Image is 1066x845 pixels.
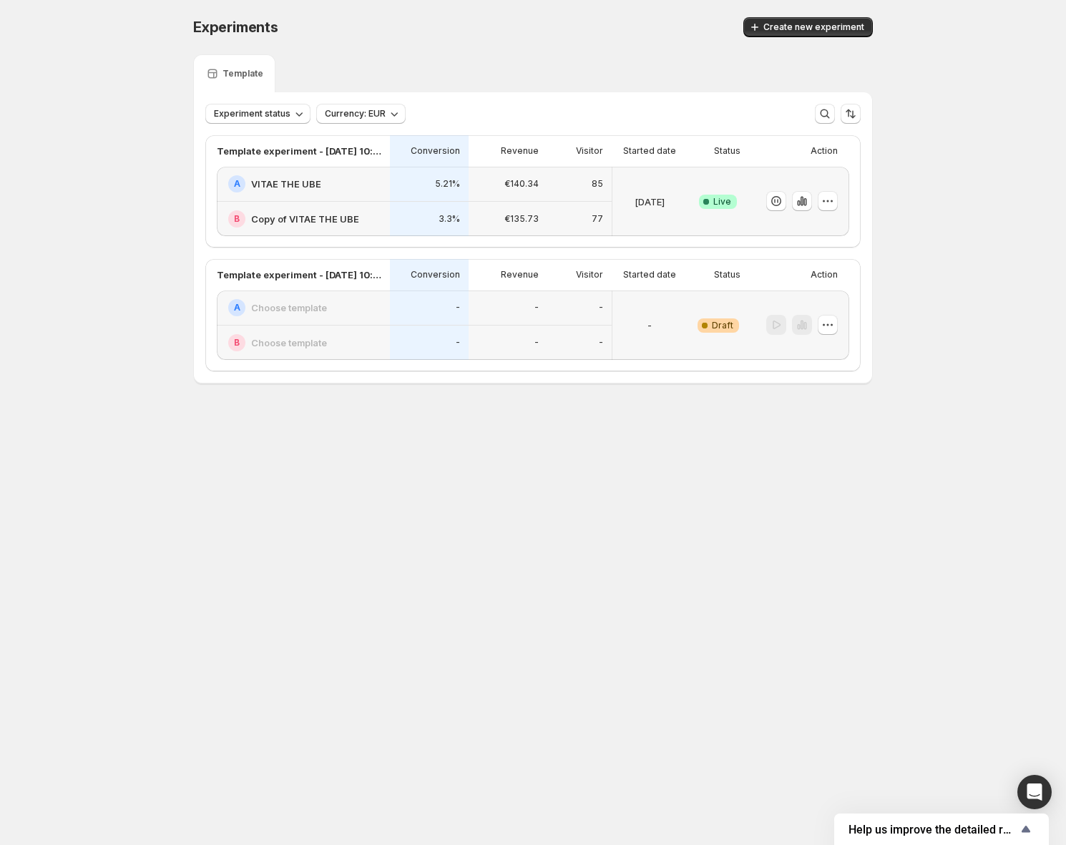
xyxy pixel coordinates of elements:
button: Create new experiment [743,17,873,37]
p: 85 [592,178,603,190]
p: Template [223,68,263,79]
div: Open Intercom Messenger [1017,775,1052,809]
span: Currency: EUR [325,108,386,119]
p: - [534,302,539,313]
h2: Choose template [251,301,327,315]
p: Action [811,269,838,280]
p: Status [714,145,740,157]
p: - [456,337,460,348]
span: Create new experiment [763,21,864,33]
p: Action [811,145,838,157]
span: Help us improve the detailed report for A/B campaigns [849,823,1017,836]
p: 5.21% [435,178,460,190]
p: Conversion [411,269,460,280]
h2: B [234,337,240,348]
h2: Copy of VITAE THE UBE [251,212,359,226]
p: €135.73 [504,213,539,225]
span: Live [713,196,731,207]
p: - [599,302,603,313]
h2: B [234,213,240,225]
span: Experiments [193,19,278,36]
span: Experiment status [214,108,290,119]
p: Template experiment - [DATE] 10:46:47 [217,268,381,282]
p: €140.34 [504,178,539,190]
p: Revenue [501,269,539,280]
p: 77 [592,213,603,225]
button: Currency: EUR [316,104,406,124]
p: Visitor [576,145,603,157]
p: Conversion [411,145,460,157]
p: - [456,302,460,313]
p: Started date [623,145,676,157]
p: Started date [623,269,676,280]
p: [DATE] [635,195,665,209]
h2: A [234,302,240,313]
button: Show survey - Help us improve the detailed report for A/B campaigns [849,821,1035,838]
p: - [534,337,539,348]
button: Sort the results [841,104,861,124]
p: Revenue [501,145,539,157]
h2: Choose template [251,336,327,350]
h2: A [234,178,240,190]
p: - [647,318,652,333]
p: Template experiment - [DATE] 10:47:43 [217,144,381,158]
button: Experiment status [205,104,310,124]
h2: VITAE THE UBE [251,177,321,191]
p: - [599,337,603,348]
p: 3.3% [439,213,460,225]
span: Draft [712,320,733,331]
p: Status [714,269,740,280]
p: Visitor [576,269,603,280]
